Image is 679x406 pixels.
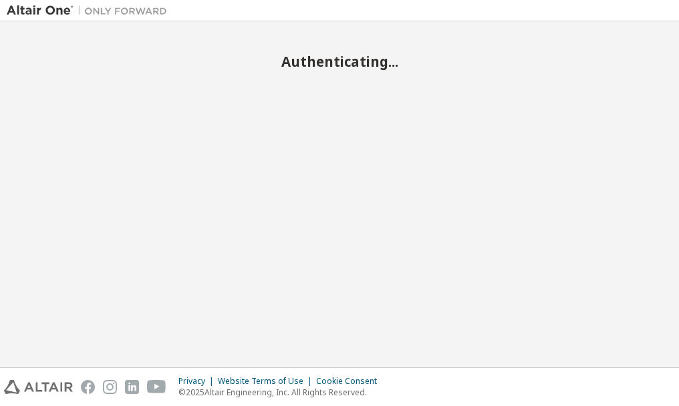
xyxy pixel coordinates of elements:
[178,376,218,387] div: Privacy
[316,376,385,387] div: Cookie Consent
[218,376,316,387] div: Website Terms of Use
[4,380,73,394] img: altair_logo.svg
[178,387,385,398] p: © 2025 Altair Engineering, Inc. All Rights Reserved.
[103,380,117,394] img: instagram.svg
[81,380,95,394] img: facebook.svg
[7,53,672,70] h2: Authenticating...
[125,380,139,394] img: linkedin.svg
[147,380,166,394] img: youtube.svg
[7,4,174,17] img: Altair One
